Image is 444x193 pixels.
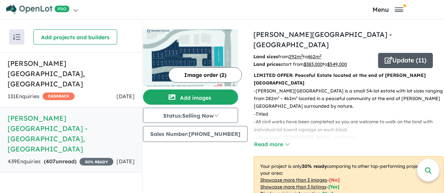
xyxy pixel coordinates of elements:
span: 407 [46,158,56,165]
span: [ No ] [329,177,340,183]
button: Add images [143,89,238,105]
span: CASHBACK [43,93,75,100]
img: Openlot PRO Logo White [6,5,70,14]
u: Showcase more than 3 listings [260,184,326,190]
button: Status:Selling Now [143,108,238,123]
img: sort.svg [13,34,21,40]
span: to [303,54,321,59]
sup: 2 [301,53,303,57]
p: from [253,53,372,61]
button: Sales Number:[PHONE_NUMBER] [143,126,248,142]
b: Land prices [253,61,281,67]
button: Read more [254,140,290,149]
div: 439 Enquir ies [8,157,113,166]
u: $ 549,000 [327,61,347,67]
a: [PERSON_NAME][GEOGRAPHIC_DATA] - [GEOGRAPHIC_DATA] [253,30,392,49]
button: Image order (2) [169,67,242,83]
u: Showcase more than 3 images [260,177,327,183]
strong: ( unread) [44,158,76,165]
b: Land sizes [253,54,278,59]
p: start from [253,61,372,68]
span: 30 % READY [80,158,113,166]
span: to [323,61,347,67]
div: 131 Enquir ies [8,92,75,101]
b: 30 % ready [302,163,327,169]
button: Update (11) [378,53,433,68]
h5: [PERSON_NAME][GEOGRAPHIC_DATA] , [GEOGRAPHIC_DATA] [8,58,135,89]
u: 292 m [289,54,303,59]
button: Add projects and builders [33,29,117,45]
span: [ Yes ] [328,184,339,190]
p: LIMITED OFFER: Peaceful Estate located at the end of [PERSON_NAME][GEOGRAPHIC_DATA] [254,72,444,87]
span: [DATE] [116,93,135,100]
sup: 2 [320,53,321,57]
button: Toggle navigation [334,6,442,13]
u: $ 383,000 [304,61,323,67]
h5: [PERSON_NAME][GEOGRAPHIC_DATA] - [GEOGRAPHIC_DATA] , [GEOGRAPHIC_DATA] [8,113,135,154]
img: Nelson Village - Cranbourne East [143,29,238,86]
span: [DATE] [116,158,135,165]
u: 462 m [307,54,321,59]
